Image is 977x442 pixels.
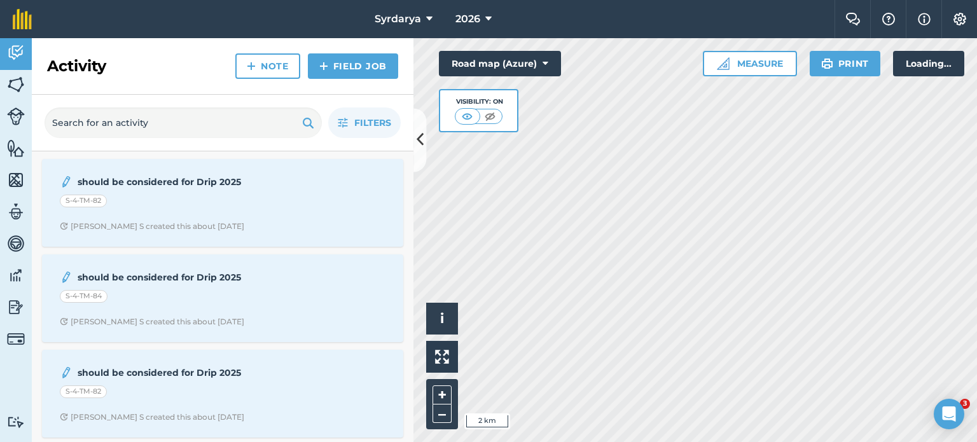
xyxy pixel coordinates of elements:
img: svg+xml;base64,PD94bWwgdmVyc2lvbj0iMS4wIiBlbmNvZGluZz0idXRmLTgiPz4KPCEtLSBHZW5lcmF0b3I6IEFkb2JlIE... [60,365,73,380]
div: [PERSON_NAME] S created this about [DATE] [60,221,244,231]
span: Filters [354,116,391,130]
img: svg+xml;base64,PD94bWwgdmVyc2lvbj0iMS4wIiBlbmNvZGluZz0idXRmLTgiPz4KPCEtLSBHZW5lcmF0b3I6IEFkb2JlIE... [7,416,25,428]
img: A cog icon [952,13,967,25]
a: Field Job [308,53,398,79]
img: svg+xml;base64,PHN2ZyB4bWxucz0iaHR0cDovL3d3dy53My5vcmcvMjAwMC9zdmciIHdpZHRoPSIxOSIgaGVpZ2h0PSIyNC... [821,56,833,71]
img: svg+xml;base64,PD94bWwgdmVyc2lvbj0iMS4wIiBlbmNvZGluZz0idXRmLTgiPz4KPCEtLSBHZW5lcmF0b3I6IEFkb2JlIE... [7,234,25,253]
img: svg+xml;base64,PD94bWwgdmVyc2lvbj0iMS4wIiBlbmNvZGluZz0idXRmLTgiPz4KPCEtLSBHZW5lcmF0b3I6IEFkb2JlIE... [60,270,73,285]
img: svg+xml;base64,PHN2ZyB4bWxucz0iaHR0cDovL3d3dy53My5vcmcvMjAwMC9zdmciIHdpZHRoPSI1MCIgaGVpZ2h0PSI0MC... [459,110,475,123]
img: svg+xml;base64,PD94bWwgdmVyc2lvbj0iMS4wIiBlbmNvZGluZz0idXRmLTgiPz4KPCEtLSBHZW5lcmF0b3I6IEFkb2JlIE... [7,266,25,285]
button: i [426,303,458,335]
img: svg+xml;base64,PD94bWwgdmVyc2lvbj0iMS4wIiBlbmNvZGluZz0idXRmLTgiPz4KPCEtLSBHZW5lcmF0b3I6IEFkb2JlIE... [7,43,25,62]
input: Search for an activity [45,107,322,138]
img: svg+xml;base64,PHN2ZyB4bWxucz0iaHR0cDovL3d3dy53My5vcmcvMjAwMC9zdmciIHdpZHRoPSI1MCIgaGVpZ2h0PSI0MC... [482,110,498,123]
img: svg+xml;base64,PD94bWwgdmVyc2lvbj0iMS4wIiBlbmNvZGluZz0idXRmLTgiPz4KPCEtLSBHZW5lcmF0b3I6IEFkb2JlIE... [7,330,25,348]
strong: should be considered for Drip 2025 [78,175,279,189]
img: Ruler icon [717,57,730,70]
img: Clock with arrow pointing clockwise [60,413,68,421]
button: Measure [703,51,797,76]
a: should be considered for Drip 2025S-4-TM-84Clock with arrow pointing clockwise[PERSON_NAME] S cre... [50,262,396,335]
button: Road map (Azure) [439,51,561,76]
img: svg+xml;base64,PHN2ZyB4bWxucz0iaHR0cDovL3d3dy53My5vcmcvMjAwMC9zdmciIHdpZHRoPSI1NiIgaGVpZ2h0PSI2MC... [7,170,25,190]
div: [PERSON_NAME] S created this about [DATE] [60,317,244,327]
img: svg+xml;base64,PHN2ZyB4bWxucz0iaHR0cDovL3d3dy53My5vcmcvMjAwMC9zdmciIHdpZHRoPSI1NiIgaGVpZ2h0PSI2MC... [7,75,25,94]
button: Print [810,51,881,76]
img: svg+xml;base64,PD94bWwgdmVyc2lvbj0iMS4wIiBlbmNvZGluZz0idXRmLTgiPz4KPCEtLSBHZW5lcmF0b3I6IEFkb2JlIE... [7,298,25,317]
div: S-4-TM-82 [60,195,107,207]
a: should be considered for Drip 2025S-4-TM-82Clock with arrow pointing clockwise[PERSON_NAME] S cre... [50,167,396,239]
img: svg+xml;base64,PHN2ZyB4bWxucz0iaHR0cDovL3d3dy53My5vcmcvMjAwMC9zdmciIHdpZHRoPSIxNCIgaGVpZ2h0PSIyNC... [247,59,256,74]
h2: Activity [47,56,106,76]
div: S-4-TM-84 [60,290,107,303]
img: Two speech bubbles overlapping with the left bubble in the forefront [845,13,861,25]
div: S-4-TM-82 [60,385,107,398]
span: 2026 [455,11,480,27]
img: svg+xml;base64,PHN2ZyB4bWxucz0iaHR0cDovL3d3dy53My5vcmcvMjAwMC9zdmciIHdpZHRoPSIxNCIgaGVpZ2h0PSIyNC... [319,59,328,74]
img: svg+xml;base64,PD94bWwgdmVyc2lvbj0iMS4wIiBlbmNvZGluZz0idXRmLTgiPz4KPCEtLSBHZW5lcmF0b3I6IEFkb2JlIE... [7,202,25,221]
img: fieldmargin Logo [13,9,32,29]
img: Clock with arrow pointing clockwise [60,222,68,230]
div: Loading... [893,51,964,76]
img: svg+xml;base64,PD94bWwgdmVyc2lvbj0iMS4wIiBlbmNvZGluZz0idXRmLTgiPz4KPCEtLSBHZW5lcmF0b3I6IEFkb2JlIE... [60,174,73,190]
strong: should be considered for Drip 2025 [78,366,279,380]
img: svg+xml;base64,PHN2ZyB4bWxucz0iaHR0cDovL3d3dy53My5vcmcvMjAwMC9zdmciIHdpZHRoPSIxOSIgaGVpZ2h0PSIyNC... [302,115,314,130]
div: Open Intercom Messenger [934,399,964,429]
img: Clock with arrow pointing clockwise [60,317,68,326]
button: – [433,404,452,423]
button: + [433,385,452,404]
div: [PERSON_NAME] S created this about [DATE] [60,412,244,422]
span: 3 [960,399,970,409]
a: should be considered for Drip 2025S-4-TM-82Clock with arrow pointing clockwise[PERSON_NAME] S cre... [50,357,396,430]
span: Syrdarya [375,11,421,27]
img: A question mark icon [881,13,896,25]
img: svg+xml;base64,PHN2ZyB4bWxucz0iaHR0cDovL3d3dy53My5vcmcvMjAwMC9zdmciIHdpZHRoPSI1NiIgaGVpZ2h0PSI2MC... [7,139,25,158]
img: Four arrows, one pointing top left, one top right, one bottom right and the last bottom left [435,350,449,364]
strong: should be considered for Drip 2025 [78,270,279,284]
span: i [440,310,444,326]
img: svg+xml;base64,PD94bWwgdmVyc2lvbj0iMS4wIiBlbmNvZGluZz0idXRmLTgiPz4KPCEtLSBHZW5lcmF0b3I6IEFkb2JlIE... [7,107,25,125]
button: Filters [328,107,401,138]
div: Visibility: On [455,97,503,107]
a: Note [235,53,300,79]
img: svg+xml;base64,PHN2ZyB4bWxucz0iaHR0cDovL3d3dy53My5vcmcvMjAwMC9zdmciIHdpZHRoPSIxNyIgaGVpZ2h0PSIxNy... [918,11,931,27]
